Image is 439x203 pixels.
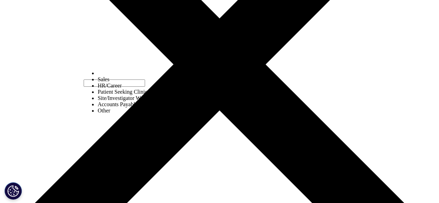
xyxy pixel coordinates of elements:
[98,76,165,83] li: Sales
[98,101,165,108] li: Accounts Payable/Receivable
[98,108,165,114] li: Other
[98,83,165,89] li: HR/Career
[5,182,22,200] button: Cookie Settings
[98,95,165,101] li: Site/Investigator Waiting List
[98,89,165,95] li: Patient Seeking Clinical Trials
